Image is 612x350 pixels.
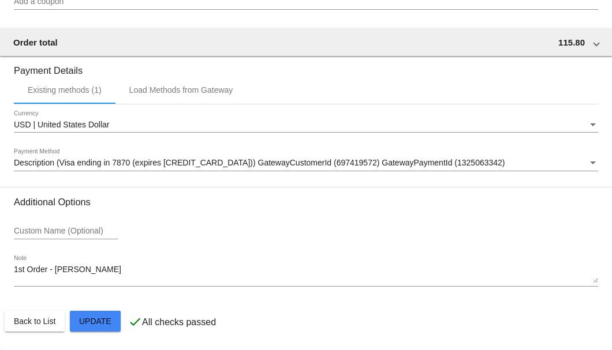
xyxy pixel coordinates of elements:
[28,85,102,95] div: Existing methods (1)
[5,311,65,332] button: Back to List
[14,121,598,130] mat-select: Currency
[70,311,121,332] button: Update
[14,159,598,168] mat-select: Payment Method
[79,317,111,326] span: Update
[128,315,142,329] mat-icon: check
[14,57,598,76] h3: Payment Details
[14,120,109,129] span: USD | United States Dollar
[129,85,233,95] div: Load Methods from Gateway
[14,227,118,236] input: Custom Name (Optional)
[558,37,585,47] span: 115.80
[14,197,598,208] h3: Additional Options
[13,37,58,47] span: Order total
[142,317,216,328] p: All checks passed
[14,158,505,167] span: Description (Visa ending in 7870 (expires [CREDIT_CARD_DATA])) GatewayCustomerId (697419572) Gate...
[14,317,55,326] span: Back to List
